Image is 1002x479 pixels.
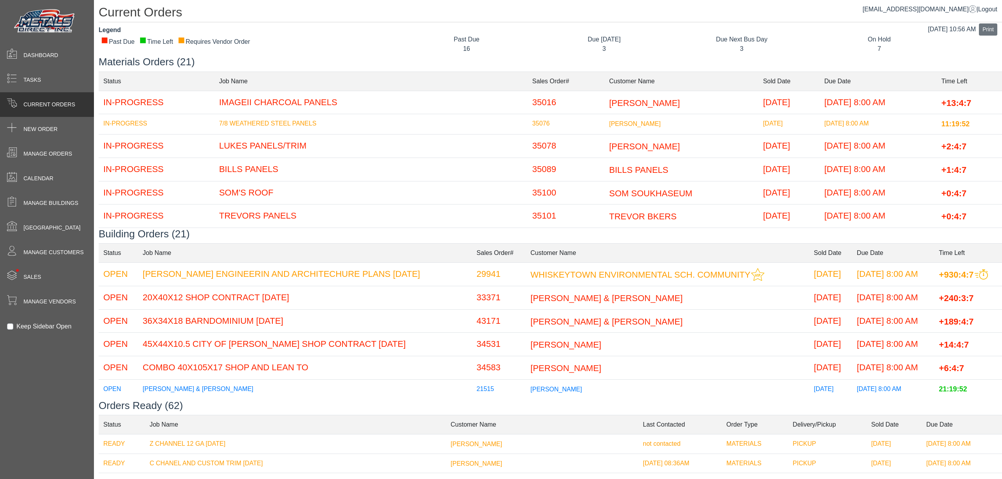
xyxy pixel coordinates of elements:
[939,363,964,373] span: +6:4:7
[758,181,820,205] td: [DATE]
[530,386,582,392] span: [PERSON_NAME]
[863,5,997,14] div: |
[816,44,942,54] div: 7
[978,6,997,13] span: Logout
[852,379,934,400] td: [DATE] 8:00 AM
[99,415,145,434] td: Status
[99,135,214,158] td: IN-PROGRESS
[99,309,138,333] td: OPEN
[863,6,977,13] a: [EMAIL_ADDRESS][DOMAIN_NAME]
[528,181,604,205] td: 35100
[820,205,937,228] td: [DATE] 8:00 AM
[99,114,214,135] td: IN-PROGRESS
[99,5,1002,22] h1: Current Orders
[809,379,852,400] td: [DATE]
[852,333,934,356] td: [DATE] 8:00 AM
[178,37,250,47] div: Requires Vendor Order
[99,356,138,380] td: OPEN
[941,165,966,175] span: +1:4:7
[922,454,1002,473] td: [DATE] 8:00 AM
[937,72,1002,91] td: Time Left
[214,135,528,158] td: LUKES PANELS/TRIM
[941,142,966,151] span: +2:4:7
[638,415,722,434] td: Last Contacted
[214,158,528,181] td: BILLS PANELS
[214,72,528,91] td: Job Name
[528,114,604,135] td: 35076
[451,460,502,466] span: [PERSON_NAME]
[138,333,472,356] td: 45X44X10.5 CITY OF [PERSON_NAME] SHOP CONTRACT [DATE]
[809,333,852,356] td: [DATE]
[139,37,173,47] div: Time Left
[99,91,214,114] td: IN-PROGRESS
[139,37,146,43] div: ■
[214,205,528,228] td: TREVORS PANELS
[609,188,692,198] span: SOM SOUKHASEUM
[820,114,937,135] td: [DATE] 8:00 AM
[23,248,84,257] span: Manage Customers
[23,273,41,281] span: Sales
[138,243,472,262] td: Job Name
[472,309,526,333] td: 43171
[472,286,526,309] td: 33371
[788,434,866,454] td: PICKUP
[609,120,661,127] span: [PERSON_NAME]
[852,243,934,262] td: Due Date
[472,333,526,356] td: 34531
[23,174,53,183] span: Calendar
[23,150,72,158] span: Manage Orders
[99,158,214,181] td: IN-PROGRESS
[99,72,214,91] td: Status
[528,72,604,91] td: Sales Order#
[99,400,1002,412] h3: Orders Ready (62)
[472,379,526,400] td: 21515
[867,454,922,473] td: [DATE]
[609,212,676,221] span: TREVOR BKERS
[758,158,820,181] td: [DATE]
[541,44,667,54] div: 3
[809,309,852,333] td: [DATE]
[722,415,788,434] td: Order Type
[99,181,214,205] td: IN-PROGRESS
[12,7,78,36] img: Metals Direct Inc Logo
[528,158,604,181] td: 35089
[99,262,138,286] td: OPEN
[530,269,750,279] span: WHISKEYTOWN ENVIRONMENTAL SCH. COMMUNITY
[101,37,108,43] div: ■
[939,340,969,350] span: +14:4:7
[99,454,145,473] td: READY
[604,72,758,91] td: Customer Name
[852,262,934,286] td: [DATE] 8:00 AM
[23,100,75,109] span: Current Orders
[16,322,72,331] label: Keep Sidebar Open
[99,333,138,356] td: OPEN
[528,205,604,228] td: 35101
[178,37,185,43] div: ■
[609,165,668,175] span: BILLS PANELS
[820,158,937,181] td: [DATE] 8:00 AM
[23,76,41,84] span: Tasks
[979,23,997,36] button: Print
[526,243,809,262] td: Customer Name
[541,35,667,44] div: Due [DATE]
[451,441,502,447] span: [PERSON_NAME]
[809,286,852,309] td: [DATE]
[214,91,528,114] td: IMAGEII CHARCOAL PANELS
[820,72,937,91] td: Due Date
[941,98,971,108] span: +13:4:7
[867,415,922,434] td: Sold Date
[934,243,1002,262] td: Time Left
[922,434,1002,454] td: [DATE] 8:00 AM
[939,386,967,393] span: 21:19:52
[788,415,866,434] td: Delivery/Pickup
[852,309,934,333] td: [DATE] 8:00 AM
[404,35,529,44] div: Past Due
[145,454,446,473] td: C CHANEL AND CUSTOM TRIM [DATE]
[99,434,145,454] td: READY
[820,91,937,114] td: [DATE] 8:00 AM
[722,454,788,473] td: MATERIALS
[820,135,937,158] td: [DATE] 8:00 AM
[214,114,528,135] td: 7/8 WEATHERED STEEL PANELS
[23,199,78,207] span: Manage Buildings
[23,224,81,232] span: [GEOGRAPHIC_DATA]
